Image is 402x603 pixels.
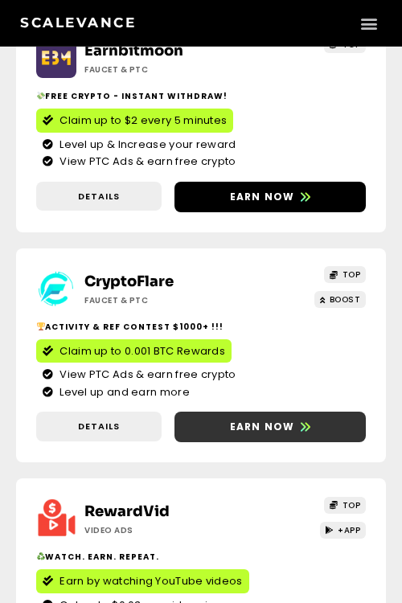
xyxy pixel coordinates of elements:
[343,269,361,281] span: TOP
[84,524,133,536] h2: Video ads
[84,64,148,76] h2: Faucet & PTC
[36,551,366,563] h2: Watch. Earn. Repeat.
[36,412,162,441] a: Details
[55,137,236,153] span: Level up & Increase your reward
[230,420,295,434] span: Earn now
[78,420,120,433] span: Details
[36,321,366,333] h2: Activity & ref contest $1000+ !!!
[37,92,45,100] img: 💸
[78,190,120,203] span: Details
[36,182,162,211] a: Details
[174,412,366,442] a: Earn now
[330,293,361,306] span: BOOST
[36,569,249,593] a: Earn by watching YouTube videos
[36,90,366,102] h2: Free crypto - Instant withdraw!
[59,343,225,359] span: Claim up to 0.001 BTC Rewards
[59,113,227,129] span: Claim up to $2 every 5 minutes
[343,499,361,511] span: TOP
[338,524,360,536] span: +APP
[55,367,236,383] span: View PTC Ads & earn free crypto
[314,291,366,308] a: BOOST
[20,14,136,31] a: Scalevance
[84,273,174,290] a: CryptoFlare
[59,573,242,589] span: Earn by watching YouTube videos
[55,384,190,400] span: Level up and earn more
[84,294,148,306] h2: Faucet & PTC
[36,339,232,363] a: Claim up to 0.001 BTC Rewards
[324,266,366,283] a: TOP
[355,10,382,36] div: Menu Toggle
[230,190,295,204] span: Earn now
[324,497,366,514] a: TOP
[84,42,183,59] a: Earnbitmoon
[84,503,170,520] a: RewardVid
[36,109,233,133] a: Claim up to $2 every 5 minutes
[174,182,366,212] a: Earn now
[37,322,45,330] img: 🏆
[320,522,367,539] a: +APP
[37,552,45,560] img: ♻️
[55,154,236,170] span: View PTC Ads & earn free crypto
